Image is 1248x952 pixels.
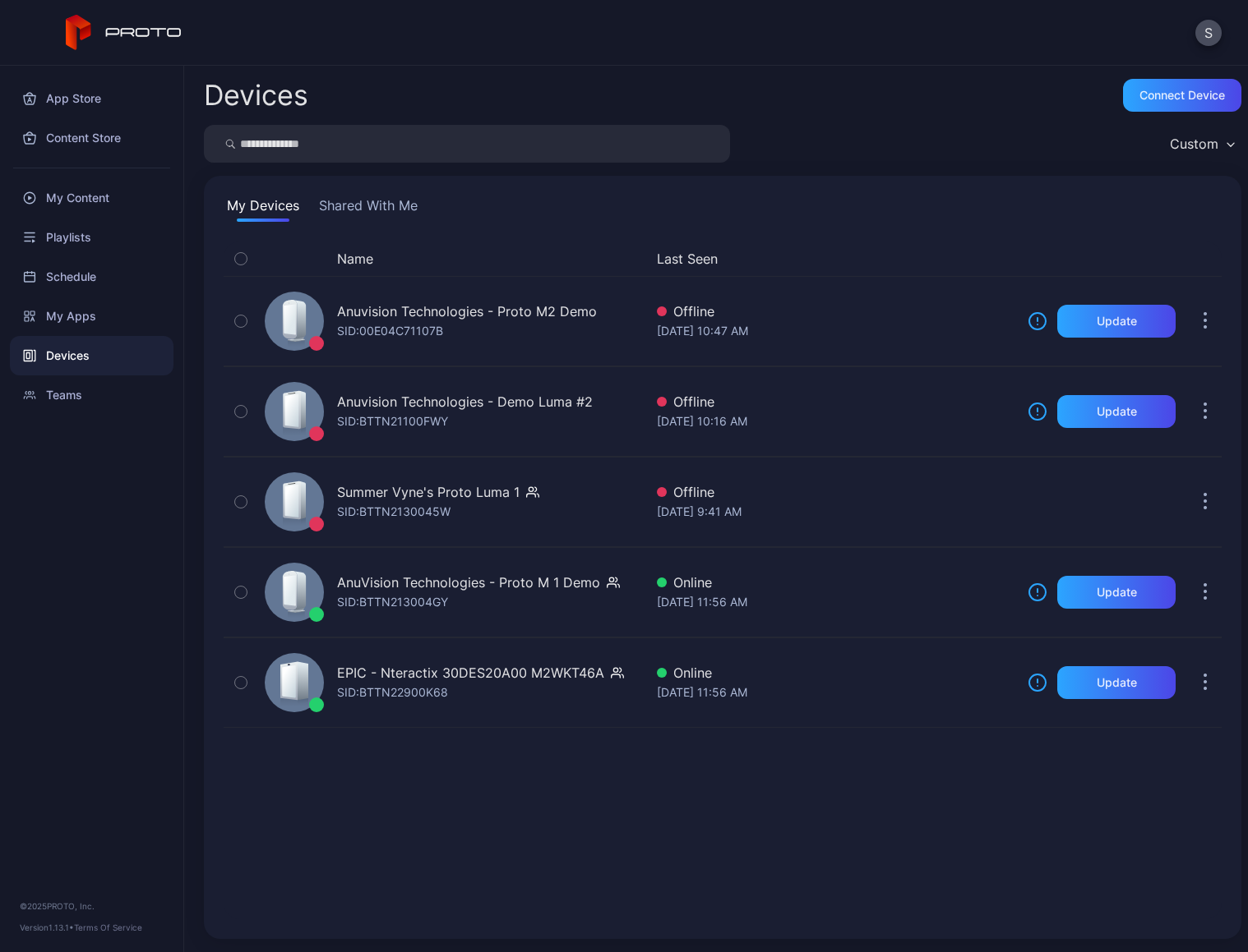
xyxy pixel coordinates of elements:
[1057,395,1176,428] button: Update
[337,482,520,502] div: Summer Vyne's Proto Luma 1
[337,301,597,321] div: Anuvision Technologies - Proto M2 Demo
[337,502,451,522] div: SID: BTTN2130045W
[1097,405,1137,418] div: Update
[10,375,173,415] a: Teams
[10,297,173,336] a: My Apps
[1097,315,1137,328] div: Update
[337,392,593,412] div: Anuvision Technologies - Demo Luma #2
[657,321,1015,341] div: [DATE] 10:47 AM
[20,922,74,932] span: Version 1.13.1 •
[337,321,443,341] div: SID: 00E04C71107B
[657,392,1015,412] div: Offline
[657,502,1015,522] div: [DATE] 9:41 AM
[657,249,1008,269] button: Last Seen
[1189,249,1222,269] div: Options
[1162,125,1241,163] button: Custom
[204,80,308,110] h2: Devices
[337,592,448,612] div: SID: BTTN213004GY
[657,663,1015,683] div: Online
[337,663,604,683] div: EPIC - Nteractix 30DES20A00 M2WKT46A
[20,899,164,913] div: © 2025 PROTO, Inc.
[10,257,173,297] a: Schedule
[10,336,173,375] a: Devices
[1057,305,1176,338] button: Update
[657,683,1015,702] div: [DATE] 11:56 AM
[316,195,421,222] button: Shared With Me
[224,195,303,222] button: My Devices
[1057,666,1176,699] button: Update
[337,412,448,431] div: SID: BTTN21100FWY
[337,573,600,592] div: AnuVision Technologies - Proto M 1 Demo
[1195,20,1222,46] button: S
[1170,136,1218,152] div: Custom
[10,118,173,158] a: Content Store
[657,592,1015,612] div: [DATE] 11:56 AM
[337,683,448,702] div: SID: BTTN22900K68
[657,482,1015,502] div: Offline
[1097,586,1137,599] div: Update
[1057,576,1176,609] button: Update
[657,301,1015,321] div: Offline
[10,178,173,218] a: My Content
[1123,79,1241,112] button: Connect device
[10,218,173,257] a: Playlists
[1139,89,1225,102] div: Connect device
[74,922,142,932] a: Terms Of Service
[10,79,173,118] a: App Store
[657,412,1015,431] div: [DATE] 10:16 AM
[337,249,373,269] button: Name
[657,573,1015,592] div: Online
[1021,249,1169,269] div: Update Device
[1097,676,1137,689] div: Update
